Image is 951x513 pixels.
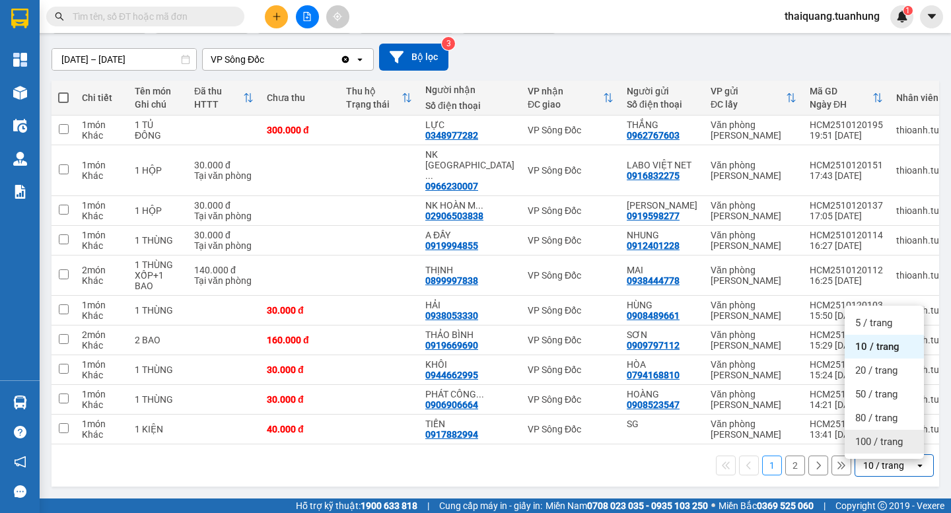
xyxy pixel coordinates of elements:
span: | [427,498,429,513]
span: ... [475,200,483,211]
div: 0906906664 [425,399,478,410]
div: Văn phòng [PERSON_NAME] [711,120,796,141]
span: 80 / trang [855,411,898,425]
div: Ghi chú [135,99,181,110]
span: 20 / trang [855,364,898,377]
th: Toggle SortBy [521,81,620,116]
div: HCM2510120103 [810,300,883,310]
div: ĐC lấy [711,99,786,110]
div: Văn phòng [PERSON_NAME] [711,300,796,321]
div: HẢI [425,300,514,310]
div: 15:24 [DATE] [810,370,883,380]
div: Khác [82,429,122,440]
span: 50 / trang [855,388,898,401]
sup: 3 [442,37,455,50]
div: KHÔI [425,359,514,370]
div: VP nhận [528,86,603,96]
div: HÒA [627,359,697,370]
div: HOÀNG [627,389,697,399]
div: Trạng thái [346,99,402,110]
span: Miền Nam [546,498,708,513]
div: 0916832275 [627,170,680,181]
div: LỰC [425,120,514,130]
strong: 1900 633 818 [361,500,417,511]
div: VP Sông Đốc [528,394,614,405]
ul: Menu [845,306,924,459]
div: NK HOÀN MỸ SĐ [425,200,514,211]
div: 1 món [82,200,122,211]
div: Người nhận [425,85,514,95]
div: 02906503838 [425,211,483,221]
span: environment [76,32,87,42]
span: ... [476,389,484,399]
div: Chưa thu [267,92,333,103]
div: Văn phòng [PERSON_NAME] [711,160,796,181]
div: 0919994855 [425,240,478,251]
div: Văn phòng [PERSON_NAME] [711,419,796,440]
img: warehouse-icon [13,119,27,133]
div: HTTT [194,99,243,110]
th: Toggle SortBy [339,81,419,116]
div: 30.000 đ [194,160,254,170]
div: Tại văn phòng [194,170,254,181]
div: 30.000 đ [267,364,333,375]
div: VP Sông Đốc [528,335,614,345]
span: plus [272,12,281,21]
div: 0919598277 [627,211,680,221]
b: GỬI : Văn phòng [PERSON_NAME] [6,83,149,133]
b: [PERSON_NAME] [76,9,187,25]
div: 16:27 [DATE] [810,240,883,251]
div: MAI [627,265,697,275]
span: caret-down [926,11,938,22]
span: notification [14,456,26,468]
img: dashboard-icon [13,53,27,67]
div: 1 THÙNG [135,394,181,405]
div: Khác [82,310,122,321]
div: Thu hộ [346,86,402,96]
div: Đã thu [194,86,243,96]
div: Mã GD [810,86,872,96]
div: Khác [82,211,122,221]
div: HCM2510120151 [810,160,883,170]
li: 02839.63.63.63 [6,46,252,62]
div: 30.000 đ [267,394,333,405]
span: ... [425,170,433,181]
span: message [14,485,26,498]
div: NK SÀI GÒN SĐ [425,149,514,181]
span: 10 / trang [855,340,899,353]
div: 19:51 [DATE] [810,130,883,141]
div: SG [627,419,697,429]
input: Tìm tên, số ĐT hoặc mã đơn [73,9,229,24]
div: Văn phòng [PERSON_NAME] [711,265,796,286]
button: aim [326,5,349,28]
div: NHUNG [627,230,697,240]
input: Select a date range. [52,49,196,70]
input: Selected VP Sông Đốc. [265,53,267,66]
div: Khác [82,275,122,286]
div: Khác [82,130,122,141]
div: VP Sông Đốc [211,53,264,66]
img: solution-icon [13,185,27,199]
span: file-add [302,12,312,21]
div: VP Sông Đốc [528,364,614,375]
img: warehouse-icon [13,152,27,166]
div: LABO VIỆT NET [627,160,697,170]
div: 0899997838 [425,275,478,286]
div: VP Sông Đốc [528,305,614,316]
div: 2 BAO [135,335,181,345]
div: 300.000 đ [267,125,333,135]
div: 0919669690 [425,340,478,351]
button: 1 [762,456,782,475]
svg: open [355,54,365,65]
div: 1 món [82,419,122,429]
div: TIẾN [425,419,514,429]
div: Khác [82,370,122,380]
div: THỊNH [425,265,514,275]
div: 0966230007 [425,181,478,191]
div: 0794168810 [627,370,680,380]
div: 1 THÙNG [135,235,181,246]
img: icon-new-feature [896,11,908,22]
div: SƠN [627,329,697,340]
div: 0912401228 [627,240,680,251]
div: VP Sông Đốc [528,205,614,216]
